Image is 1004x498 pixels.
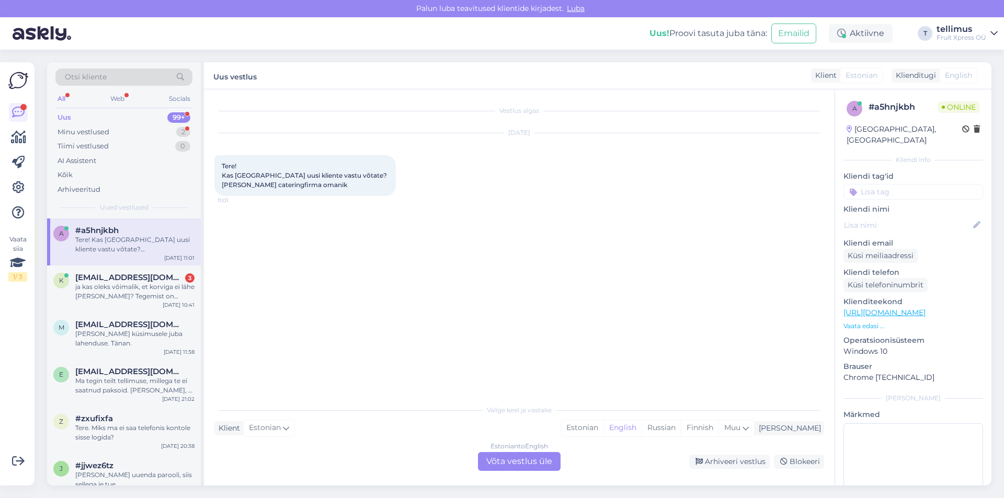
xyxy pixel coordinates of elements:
[213,68,257,83] label: Uus vestlus
[214,106,824,115] div: Vestlus algas
[75,376,195,395] div: Ma tegin teilt tellimuse, millega te ei saatnud paksoid. [PERSON_NAME], et te kannate raha tagasi...
[478,452,561,471] div: Võta vestlus üle
[75,414,113,423] span: #zxufixfa
[689,455,770,469] div: Arhiveeri vestlus
[55,92,67,106] div: All
[774,455,824,469] div: Blokeeri
[75,282,195,301] div: ja kas oleks võimalik, et korviga ei lähe [PERSON_NAME]? Tegemist on kingitusega.
[843,296,983,307] p: Klienditeekond
[649,28,669,38] b: Uus!
[938,101,980,113] span: Online
[681,420,718,436] div: Finnish
[163,301,195,309] div: [DATE] 10:41
[811,70,837,81] div: Klient
[843,184,983,200] input: Lisa tag
[222,162,389,189] span: Tere! Kas [GEOGRAPHIC_DATA] uusi kliente vastu võtate? [PERSON_NAME] cateringfirma omanik
[175,141,190,152] div: 0
[843,361,983,372] p: Brauser
[58,184,100,195] div: Arhiveeritud
[843,321,983,331] p: Vaata edasi ...
[75,226,119,235] span: #a5hnjkbh
[490,442,548,451] div: Estonian to English
[108,92,127,106] div: Web
[829,24,893,43] div: Aktiivne
[937,25,998,42] a: tellimusFruit Xpress OÜ
[843,267,983,278] p: Kliendi telefon
[843,409,983,420] p: Märkmed
[167,92,192,106] div: Socials
[843,308,926,317] a: [URL][DOMAIN_NAME]
[8,235,27,282] div: Vaata siia
[869,101,938,113] div: # a5hnjkbh
[59,370,63,378] span: e
[843,238,983,249] p: Kliendi email
[59,323,64,331] span: m
[755,423,821,434] div: [PERSON_NAME]
[58,170,73,180] div: Kõik
[75,470,195,489] div: [PERSON_NAME] uuenda parooli, siis sellega ie tue
[937,33,986,42] div: Fruit Xpress OÜ
[75,461,113,470] span: #jjwez6tz
[771,24,816,43] button: Emailid
[214,406,824,415] div: Valige keel ja vastake
[58,127,109,137] div: Minu vestlused
[75,367,184,376] span: ennika123@hotmail.com
[75,423,195,442] div: Tere. Miks ma ei saa telefonis kontole sisse logida?
[167,112,190,123] div: 99+
[161,442,195,450] div: [DATE] 20:38
[59,418,63,425] span: z
[75,273,184,282] span: kadri.kaljumets@gmail.com
[59,229,64,237] span: a
[892,70,936,81] div: Klienditugi
[214,423,240,434] div: Klient
[58,156,96,166] div: AI Assistent
[8,272,27,282] div: 1 / 3
[100,203,149,212] span: Uued vestlused
[561,420,603,436] div: Estonian
[642,420,681,436] div: Russian
[843,278,928,292] div: Küsi telefoninumbrit
[59,276,64,284] span: k
[214,128,824,137] div: [DATE]
[164,348,195,356] div: [DATE] 11:38
[58,141,109,152] div: Tiimi vestlused
[75,320,184,329] span: marju.piirsalu@tallinnlv.ee
[843,204,983,215] p: Kliendi nimi
[564,4,588,13] span: Luba
[843,346,983,357] p: Windows 10
[846,70,877,81] span: Estonian
[75,329,195,348] div: [PERSON_NAME] küsimusele juba lahenduse. Tänan.
[724,423,740,432] span: Muu
[603,420,642,436] div: English
[176,127,190,137] div: 2
[844,219,971,231] input: Lisa nimi
[8,71,28,90] img: Askly Logo
[847,124,962,146] div: [GEOGRAPHIC_DATA], [GEOGRAPHIC_DATA]
[162,395,195,403] div: [DATE] 21:02
[185,273,195,283] div: 3
[937,25,986,33] div: tellimus
[843,372,983,383] p: Chrome [TECHNICAL_ID]
[65,72,107,83] span: Otsi kliente
[843,155,983,165] div: Kliendi info
[218,196,257,204] span: 11:01
[60,465,63,472] span: j
[58,112,71,123] div: Uus
[843,171,983,182] p: Kliendi tag'id
[918,26,932,41] div: T
[164,254,195,262] div: [DATE] 11:01
[75,235,195,254] div: Tere! Kas [GEOGRAPHIC_DATA] uusi kliente vastu võtate? [PERSON_NAME] cateringfirma omanik
[249,422,281,434] span: Estonian
[843,393,983,403] div: [PERSON_NAME]
[945,70,972,81] span: English
[649,27,767,40] div: Proovi tasuta juba täna:
[843,249,918,263] div: Küsi meiliaadressi
[843,335,983,346] p: Operatsioonisüsteem
[852,105,857,112] span: a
